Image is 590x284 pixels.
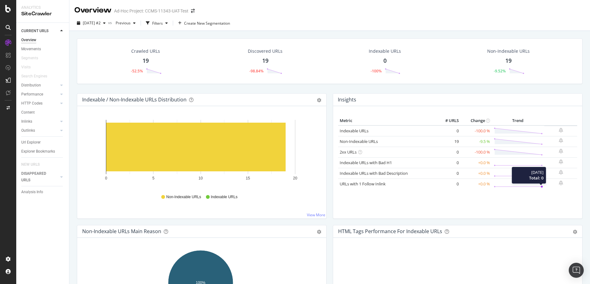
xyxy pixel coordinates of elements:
[166,194,201,200] span: Non-Indexable URLs
[371,68,382,74] div: -100%
[21,148,55,155] div: Explorer Bookmarks
[21,55,38,61] div: Segments
[338,95,356,104] h4: Insights
[460,125,492,136] td: -100.0 %
[21,73,53,80] a: Search Engines
[21,46,65,52] a: Movements
[249,68,263,74] div: -98.84%
[494,68,506,74] div: -9.52%
[21,161,40,168] div: NEW URLS
[21,82,41,89] div: Distribution
[21,100,42,107] div: HTTP Codes
[262,57,268,65] div: 19
[21,64,37,71] a: Visits
[198,176,203,180] text: 10
[21,82,58,89] a: Distribution
[21,161,46,168] a: NEW URLS
[21,118,32,125] div: Inlinks
[113,20,131,26] span: Previous
[191,9,195,13] div: arrow-right-arrow-left
[338,116,435,125] th: Metric
[21,127,58,134] a: Outlinks
[82,116,319,189] div: A chart.
[383,57,387,65] div: 0
[569,263,584,278] div: Open Intercom Messenger
[21,139,65,146] a: Url Explorer
[340,128,368,134] a: Indexable URLs
[248,48,282,54] div: Discovered URLs
[131,48,160,54] div: Crawled URLs
[21,55,44,61] a: Segments
[340,139,378,144] a: Non-Indexable URLs
[152,176,154,180] text: 5
[317,98,321,102] div: gear
[74,5,112,16] div: Overview
[246,176,250,180] text: 15
[82,228,161,234] div: Non-Indexable URLs Main Reason
[176,18,232,28] button: Create New Segmentation
[152,21,163,26] div: Filters
[131,68,143,74] div: -52.5%
[435,147,460,157] td: 0
[21,189,65,195] a: Analysis Info
[338,228,442,234] div: HTML Tags Performance for Indexable URLs
[21,189,43,195] div: Analysis Info
[460,179,492,189] td: +0.0 %
[435,179,460,189] td: 0
[487,48,530,54] div: Non-Indexable URLs
[435,125,460,136] td: 0
[340,170,408,176] a: Indexable URLs with Bad Description
[74,18,108,28] button: [DATE] #2
[82,96,187,103] div: Indexable / Non-Indexable URLs Distribution
[108,20,113,25] span: vs
[21,28,48,34] div: CURRENT URLS
[559,180,563,185] div: bell-plus
[317,230,321,234] div: gear
[460,157,492,168] td: +0.0 %
[435,136,460,147] td: 19
[21,170,53,184] div: DISAPPEARED URLS
[435,157,460,168] td: 0
[460,147,492,157] td: -100.0 %
[21,28,58,34] a: CURRENT URLS
[340,181,386,187] a: URLs with 1 Follow Inlink
[105,176,107,180] text: 0
[573,230,577,234] div: gear
[21,109,65,116] a: Content
[113,18,138,28] button: Previous
[21,37,65,43] a: Overview
[21,109,35,116] div: Content
[83,20,101,26] span: 2025 Sep. 25th #2
[21,5,64,10] div: Analytics
[143,18,170,28] button: Filters
[21,170,58,184] a: DISAPPEARED URLS
[559,170,563,175] div: bell-plus
[21,91,58,98] a: Performance
[21,37,36,43] div: Overview
[211,194,237,200] span: Indexable URLs
[21,118,58,125] a: Inlinks
[435,168,460,179] td: 0
[435,116,460,125] th: # URLS
[505,57,512,65] div: 19
[21,148,65,155] a: Explorer Bookmarks
[21,73,47,80] div: Search Engines
[559,128,563,133] div: bell-plus
[369,48,401,54] div: Indexable URLs
[142,57,149,65] div: 19
[184,21,230,26] span: Create New Segmentation
[21,46,41,52] div: Movements
[21,139,41,146] div: Url Explorer
[21,100,58,107] a: HTTP Codes
[559,149,563,154] div: bell-plus
[21,127,35,134] div: Outlinks
[460,116,492,125] th: Change
[293,176,297,180] text: 20
[460,136,492,147] td: -9.5 %
[21,91,43,98] div: Performance
[307,212,325,218] a: View More
[340,160,392,165] a: Indexable URLs with Bad H1
[559,159,563,164] div: bell-plus
[114,8,188,14] div: Ad-Hoc Project: CCMS-11343-UAT-Test
[460,168,492,179] td: +0.0 %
